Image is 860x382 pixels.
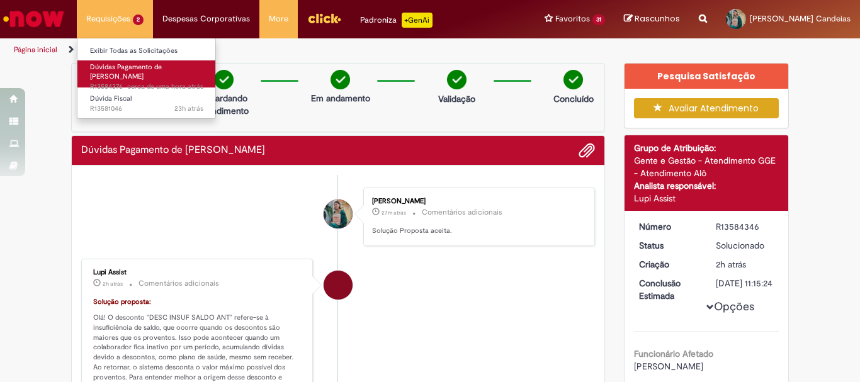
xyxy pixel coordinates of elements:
[634,179,779,192] div: Analista responsável:
[77,38,216,119] ul: Requisições
[634,361,703,372] span: [PERSON_NAME]
[90,94,132,103] span: Dúvida Fiscal
[716,258,774,271] div: 01/10/2025 09:09:04
[382,209,406,216] time: 01/10/2025 10:15:29
[716,277,774,289] div: [DATE] 11:15:24
[1,6,66,31] img: ServiceNow
[90,62,162,82] span: Dúvidas Pagamento de [PERSON_NAME]
[625,64,789,89] div: Pesquisa Satisfação
[174,104,203,113] span: 23h atrás
[324,199,353,228] div: Amanda Da Costa Candeias
[634,154,779,179] div: Gente e Gestão - Atendimento GGE - Atendimento Alô
[93,297,151,306] font: Solução proposta:
[14,45,57,55] a: Página inicial
[563,70,583,89] img: check-circle-green.png
[139,278,219,289] small: Comentários adicionais
[307,9,341,28] img: click_logo_yellow_360x200.png
[162,13,250,25] span: Despesas Corporativas
[630,258,707,271] dt: Criação
[103,280,123,288] span: 2h atrás
[382,209,406,216] span: 27m atrás
[630,239,707,252] dt: Status
[77,44,216,58] a: Exibir Todas as Solicitações
[422,207,502,218] small: Comentários adicionais
[90,104,203,114] span: R13581046
[634,142,779,154] div: Grupo de Atribuição:
[174,104,203,113] time: 30/09/2025 11:50:06
[214,70,234,89] img: check-circle-green.png
[716,259,746,270] time: 01/10/2025 09:09:04
[553,93,594,105] p: Concluído
[269,13,288,25] span: More
[592,14,605,25] span: 31
[438,93,475,105] p: Validação
[77,60,216,87] a: Aberto R13584376 : Dúvidas Pagamento de Salário
[402,13,433,28] p: +GenAi
[77,92,216,115] a: Aberto R13581046 : Dúvida Fiscal
[324,271,353,300] div: Lupi Assist
[447,70,467,89] img: check-circle-green.png
[555,13,590,25] span: Favoritos
[634,98,779,118] button: Avaliar Atendimento
[103,280,123,288] time: 01/10/2025 09:09:13
[716,239,774,252] div: Solucionado
[630,277,707,302] dt: Conclusão Estimada
[127,82,203,91] time: 01/10/2025 09:14:38
[372,198,582,205] div: [PERSON_NAME]
[630,220,707,233] dt: Número
[93,269,303,276] div: Lupi Assist
[634,348,713,359] b: Funcionário Afetado
[750,13,851,24] span: [PERSON_NAME] Candeias
[716,259,746,270] span: 2h atrás
[90,82,203,92] span: R13584376
[9,38,564,62] ul: Trilhas de página
[331,70,350,89] img: check-circle-green.png
[127,82,203,91] span: cerca de uma hora atrás
[579,142,595,159] button: Adicionar anexos
[360,13,433,28] div: Padroniza
[193,92,254,117] p: Aguardando atendimento
[311,92,370,104] p: Em andamento
[634,192,779,205] div: Lupi Assist
[372,226,582,236] p: Solução Proposta aceita.
[716,220,774,233] div: R13584346
[81,145,265,156] h2: Dúvidas Pagamento de Salário Histórico de tíquete
[624,13,680,25] a: Rascunhos
[635,13,680,25] span: Rascunhos
[133,14,144,25] span: 2
[86,13,130,25] span: Requisições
